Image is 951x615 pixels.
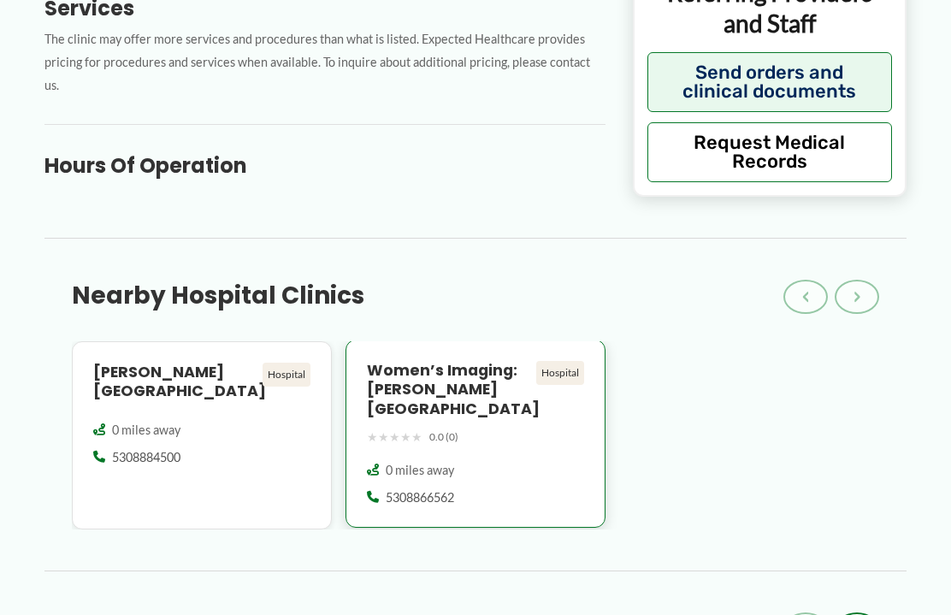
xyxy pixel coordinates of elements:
h3: Hours of Operation [44,152,605,179]
h4: [PERSON_NAME] [GEOGRAPHIC_DATA] [93,363,256,402]
span: › [854,287,860,307]
button: Request Medical Records [647,122,892,182]
span: ‹ [802,287,809,307]
span: ★ [400,426,411,448]
span: 0 miles away [386,462,454,479]
a: [PERSON_NAME] [GEOGRAPHIC_DATA] Hospital 0 miles away 5308884500 [72,341,332,530]
span: ★ [367,426,378,448]
button: › [835,280,879,314]
h3: Nearby Hospital Clinics [72,281,364,311]
span: ★ [389,426,400,448]
div: Hospital [263,363,310,387]
span: ★ [378,426,389,448]
span: 0 miles away [112,422,180,439]
p: The clinic may offer more services and procedures than what is listed. Expected Healthcare provid... [44,28,605,97]
span: 0.0 (0) [429,428,458,446]
button: ‹ [783,280,828,314]
span: ★ [411,426,422,448]
div: Hospital [536,361,584,385]
span: 5308866562 [386,489,454,506]
span: 5308884500 [112,449,180,466]
a: Women’s Imaging: [PERSON_NAME] [GEOGRAPHIC_DATA] Hospital ★★★★★ 0.0 (0) 0 miles away 5308866562 [346,341,605,530]
h4: Women’s Imaging: [PERSON_NAME] [GEOGRAPHIC_DATA] [367,361,529,420]
button: Send orders and clinical documents [647,52,892,112]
